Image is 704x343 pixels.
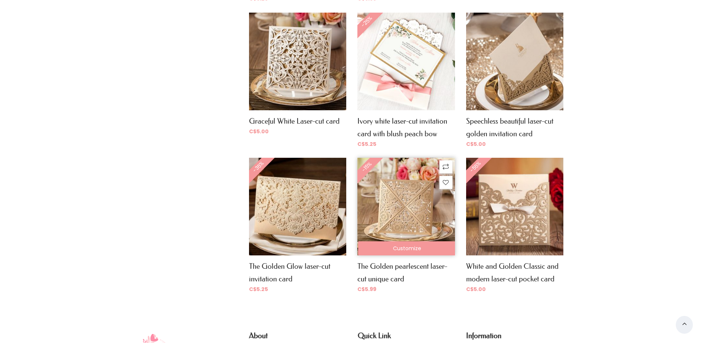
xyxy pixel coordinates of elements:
[358,331,455,340] h4: Quick Link
[453,147,496,191] span: -55%
[249,285,256,293] span: C$
[357,140,365,148] span: C$
[249,128,256,135] span: C$
[357,140,376,148] span: 5.25
[249,262,330,283] a: The Golden Glow laser-cut invitation card
[466,140,486,148] span: 5.00
[344,147,387,191] span: -15%
[466,331,564,340] h4: Information
[466,140,474,148] span: C$
[249,331,347,340] h4: About
[357,285,365,293] span: C$
[249,128,269,135] span: 5.00
[358,241,455,255] a: Customize
[466,117,553,138] a: Speechless beautiful laser-cut golden invitation card
[249,117,340,125] a: Graceful White Laser-cut card
[466,202,563,210] a: -55%
[357,262,447,283] a: The Golden pearlescent laser-cut unique card
[236,147,279,191] span: -35%
[357,202,455,210] a: -15%
[357,117,447,138] a: Ivory white laser-cut invitation card with blush peach bow
[249,285,268,293] span: 5.25
[466,285,474,293] span: C$
[466,262,559,283] a: White and Golden Classic and modern laser-cut pocket card
[357,57,455,65] a: -25%
[357,285,376,293] span: 5.99
[466,285,486,293] span: 5.00
[344,2,387,45] span: -25%
[249,202,346,210] a: -35%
